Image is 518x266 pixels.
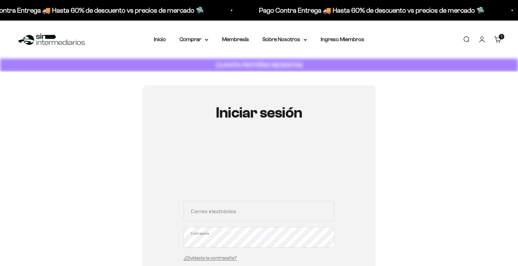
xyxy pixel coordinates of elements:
[184,255,237,261] a: ¿Olvidaste la contraseña?
[184,141,334,193] iframe: Social Login Buttons
[262,35,307,44] summary: Sobre Nosotros
[154,36,166,42] a: Inicio
[222,36,249,42] a: Membresía
[180,35,208,44] summary: Comprar
[321,36,364,42] a: Ingreso Miembros
[184,105,334,121] h1: Iniciar sesión
[216,61,303,69] strong: CUANTA PROTEÍNA NECESITAS
[259,5,484,16] p: Pago Contra Entrega 🚚 Hasta 60% de descuento vs precios de mercado 🛸
[501,35,502,38] span: 1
